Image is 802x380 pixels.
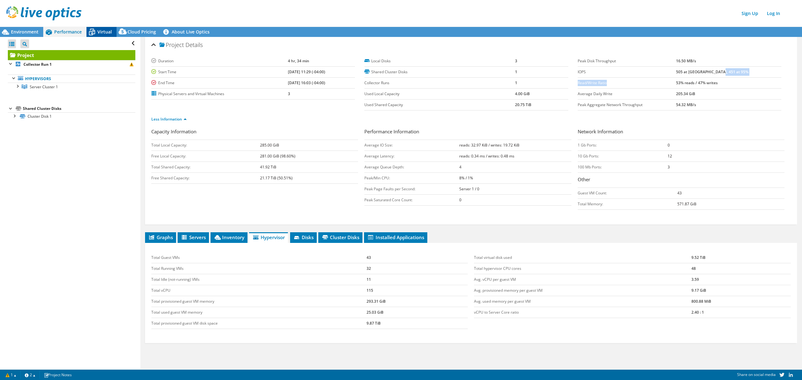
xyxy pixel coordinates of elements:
td: Total Shared Capacity: [151,162,260,173]
td: Peak Saturated Core Count: [364,195,459,206]
td: 9.52 TiB [691,252,791,263]
label: Physical Servers and Virtual Machines [151,91,288,97]
div: Shared Cluster Disks [23,105,135,112]
td: Avg. used memory per guest VM [474,296,691,307]
b: reads: 32.97 KiB / writes: 19.72 KiB [459,142,519,148]
label: Local Disks [364,58,515,64]
b: 4.00 GiB [515,91,530,96]
label: Peak Disk Throughput [578,58,676,64]
td: 9.87 TiB [367,318,468,329]
b: [DATE] 16:03 (-04:00) [288,80,325,85]
td: Total Local Capacity: [151,140,260,151]
a: Collector Run 1 [8,60,135,68]
label: Read/Write Ratio [578,80,676,86]
a: 1 [1,371,21,379]
span: Disks [293,234,314,240]
b: 3 [288,91,290,96]
b: 4 hr, 34 min [288,58,309,64]
td: Average Latency: [364,151,459,162]
b: 3 [515,58,517,64]
span: Servers [181,234,206,240]
b: 43 [677,190,682,196]
b: 0 [459,197,461,203]
b: 281.00 GiB (98.60%) [260,153,295,159]
span: Project [159,42,184,48]
b: 20.75 TiB [515,102,531,107]
b: 12 [668,153,672,159]
b: [DATE] 11:29 (-04:00) [288,69,325,74]
b: 54.32 MB/s [676,102,696,107]
label: Duration [151,58,288,64]
td: Total provisioned guest VM memory [151,296,367,307]
td: Free Shared Capacity: [151,173,260,184]
td: 48 [691,263,791,274]
span: Cloud Pricing [128,29,156,35]
span: Details [185,41,203,49]
td: 2.40 : 1 [691,307,791,318]
span: Virtual [97,29,112,35]
span: Share on social media [737,372,776,377]
b: 1 [515,80,517,85]
a: About Live Optics [161,27,214,37]
td: Total used guest VM memory [151,307,367,318]
td: 32 [367,263,468,274]
td: Total Idle (not-running) VMs [151,274,367,285]
span: Inventory [214,234,244,240]
td: Total Guest VMs [151,252,367,263]
td: Total hypervisor CPU cores [474,263,691,274]
span: Environment [11,29,39,35]
b: Collector Run 1 [23,62,52,67]
span: Installed Applications [367,234,424,240]
td: vCPU to Server Core ratio [474,307,691,318]
td: Free Local Capacity: [151,151,260,162]
h3: Performance Information [364,128,571,136]
label: Start Time [151,69,288,75]
b: 3 [668,164,670,170]
td: Avg. vCPU per guest VM [474,274,691,285]
td: 43 [367,252,468,263]
td: Peak Page Faults per Second: [364,184,459,195]
td: 10 Gb Ports: [578,151,668,162]
td: 11 [367,274,468,285]
label: Used Shared Capacity [364,102,515,108]
td: Avg. provisioned memory per guest VM [474,285,691,296]
b: 571.87 GiB [677,201,696,207]
img: live_optics_svg.svg [6,6,81,20]
label: End Time [151,80,288,86]
td: 293.31 GiB [367,296,468,307]
td: Peak/Min CPU: [364,173,459,184]
b: 41.92 TiB [260,164,276,170]
span: Server Cluster 1 [30,84,58,90]
h3: Network Information [578,128,784,136]
label: IOPS [578,69,676,75]
td: 100 Mb Ports: [578,162,668,173]
a: 2 [20,371,40,379]
td: 3.59 [691,274,791,285]
td: 800.88 MiB [691,296,791,307]
b: Server 1 / 0 [459,186,479,192]
span: Performance [54,29,82,35]
a: Less Information [151,116,187,122]
td: Total Running VMs [151,263,367,274]
a: Server Cluster 1 [8,83,135,91]
td: Total vCPU [151,285,367,296]
b: 21.17 TiB (50.51%) [260,175,293,181]
h3: Other [578,176,784,184]
label: Used Local Capacity [364,91,515,97]
td: 1 Gb Ports: [578,140,668,151]
a: Cluster Disk 1 [8,112,135,121]
b: 16.50 MB/s [676,58,696,64]
td: Total Memory: [578,199,677,210]
span: Hypervisor [252,234,285,240]
td: Guest VM Count: [578,188,677,199]
b: reads: 0.34 ms / writes: 0.48 ms [459,153,514,159]
td: Total virtual disk used [474,252,691,263]
label: Collector Runs [364,80,515,86]
td: 25.03 GiB [367,307,468,318]
b: 1 [515,69,517,74]
b: 205.34 GiB [676,91,695,96]
a: Project Notes [39,371,76,379]
b: 505 at [GEOGRAPHIC_DATA], 451 at 95% [676,69,748,74]
a: Project [8,50,135,60]
a: Hypervisors [8,74,135,83]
